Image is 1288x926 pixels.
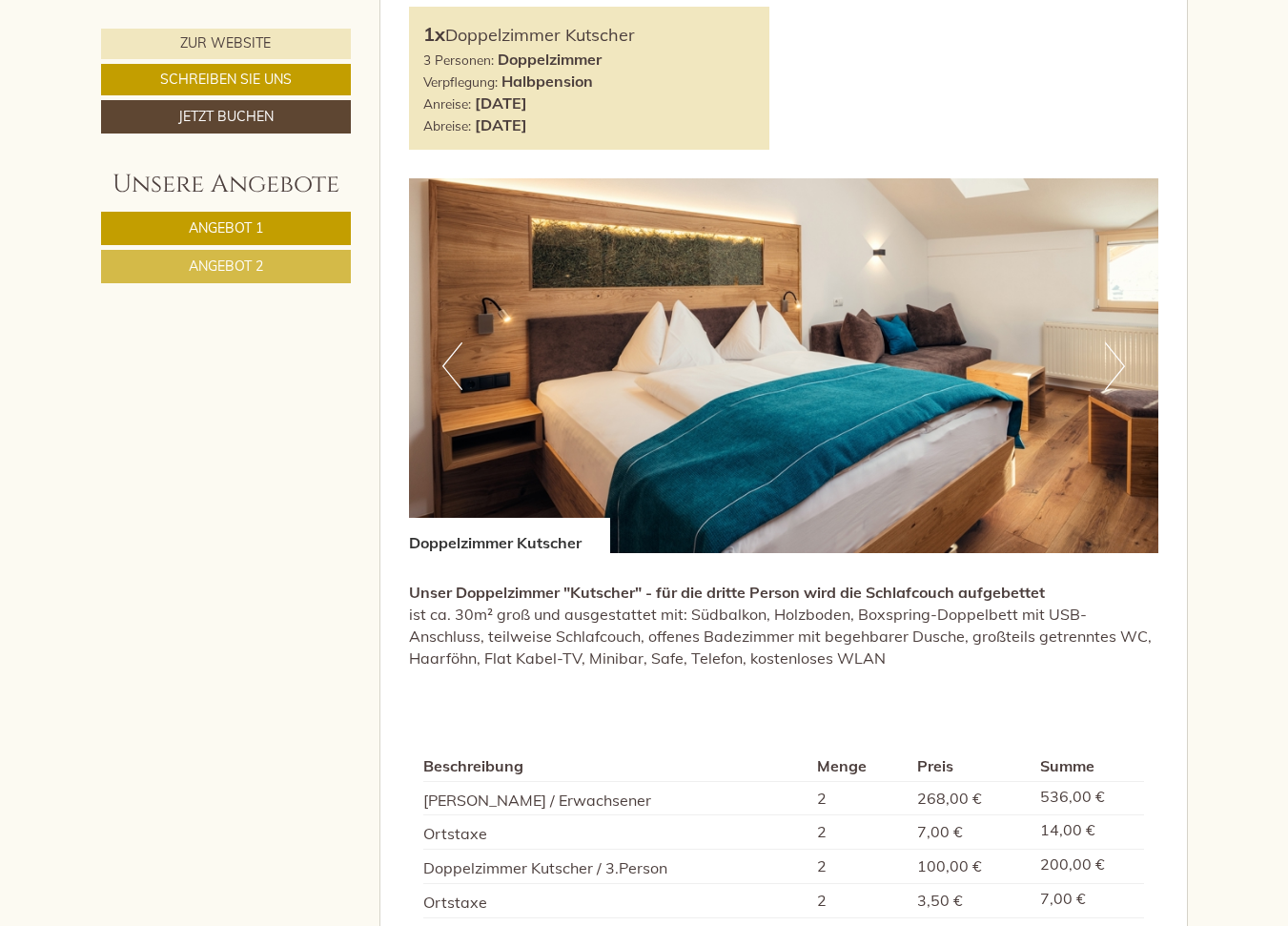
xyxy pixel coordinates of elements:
[101,64,351,95] a: Schreiben Sie uns
[1032,850,1144,884] td: 200,00 €
[423,815,809,850] td: Ortstaxe
[809,884,909,918] td: 2
[423,21,755,49] div: Doppelzimmer Kutscher
[423,95,471,112] small: Anreise:
[917,856,982,875] span: 100,00 €
[189,219,263,237] span: Angebot 1
[1105,342,1125,390] button: Next
[809,815,909,850] td: 2
[475,115,527,134] b: [DATE]
[917,891,963,910] span: 3,50 €
[501,72,593,91] b: Halbpension
[101,29,351,59] a: Zur Website
[423,51,494,68] small: 3 Personen:
[917,822,963,841] span: 7,00 €
[809,751,909,781] th: Menge
[423,751,809,781] th: Beschreibung
[442,342,462,390] button: Previous
[101,167,351,202] div: Unsere Angebote
[189,257,263,275] span: Angebot 2
[917,789,982,808] span: 268,00 €
[910,751,1032,781] th: Preis
[423,73,498,90] small: Verpflegung:
[475,93,527,113] b: [DATE]
[1032,781,1144,815] td: 536,00 €
[809,850,909,884] td: 2
[423,850,809,884] td: Doppelzimmer Kutscher / 3.Person
[423,884,809,918] td: Ortstaxe
[1032,751,1144,781] th: Summe
[1032,884,1144,918] td: 7,00 €
[1032,815,1144,850] td: 14,00 €
[409,583,1045,602] strong: Unser Doppelzimmer "Kutscher" - für die dritte Person wird die Schlafcouch aufgebettet
[409,582,1158,669] p: ist ca. 30m² groß und ausgestattet mit: Südbalkon, Holzboden, Boxspring-Doppelbett mit USB-Anschl...
[423,117,471,134] small: Abreise:
[423,22,445,46] b: 1x
[409,518,610,554] div: Doppelzimmer Kutscher
[809,781,909,815] td: 2
[409,178,1158,553] img: image
[423,781,809,815] td: [PERSON_NAME] / Erwachsener
[101,100,351,134] a: Jetzt buchen
[498,50,602,69] b: Doppelzimmer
